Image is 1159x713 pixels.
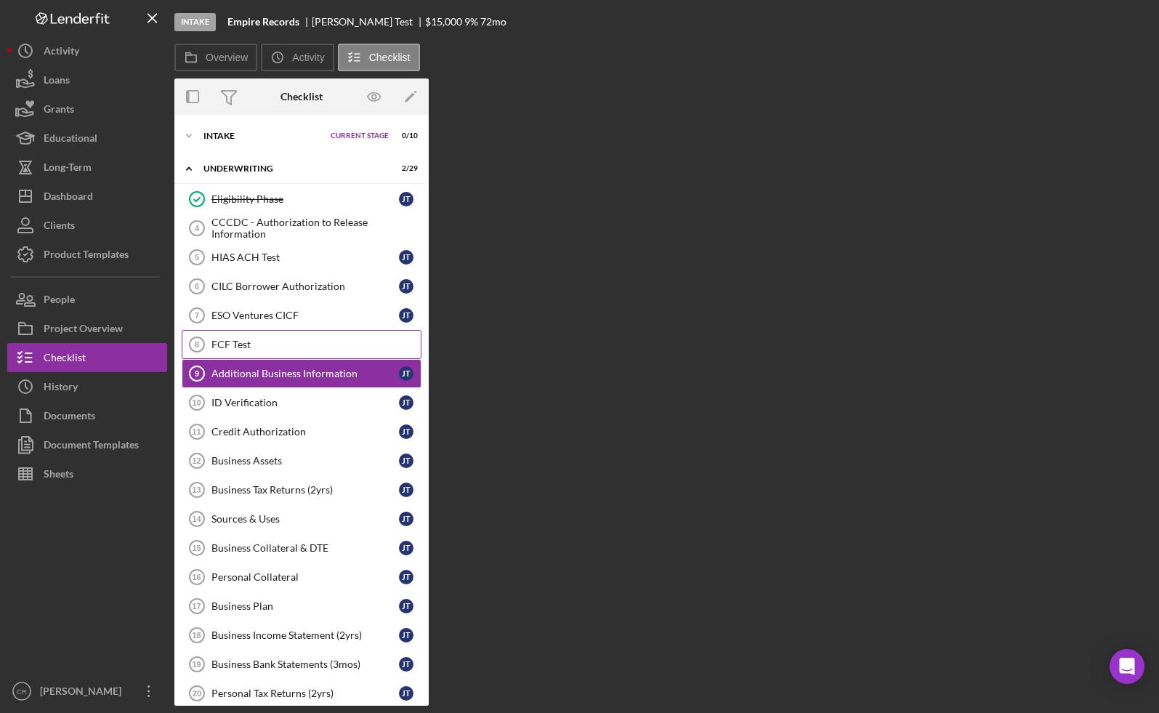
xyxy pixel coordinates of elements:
[7,372,167,401] button: History
[211,193,399,205] div: Eligibility Phase
[211,484,399,496] div: Business Tax Returns (2yrs)
[44,182,93,214] div: Dashboard
[211,426,399,438] div: Credit Authorization
[192,398,201,407] tspan: 10
[182,388,421,417] a: 10ID VerificationJT
[399,541,413,555] div: J T
[392,164,418,173] div: 2 / 29
[7,36,167,65] button: Activity
[7,343,167,372] button: Checklist
[195,253,199,262] tspan: 5
[203,164,381,173] div: Underwriting
[44,94,74,127] div: Grants
[399,512,413,526] div: J T
[211,513,399,525] div: Sources & Uses
[7,459,167,488] a: Sheets
[261,44,334,71] button: Activity
[211,658,399,670] div: Business Bank Statements (3mos)
[7,211,167,240] button: Clients
[7,153,167,182] button: Long-Term
[211,542,399,554] div: Business Collateral & DTE
[399,628,413,642] div: J T
[399,279,413,294] div: J T
[331,132,389,140] span: Current Stage
[399,424,413,439] div: J T
[182,243,421,272] a: 5HIAS ACH TestJT
[211,397,399,408] div: ID Verification
[7,65,167,94] button: Loans
[7,94,167,124] a: Grants
[7,285,167,314] button: People
[44,36,79,69] div: Activity
[44,124,97,156] div: Educational
[211,600,399,612] div: Business Plan
[182,592,421,621] a: 17Business PlanJT
[36,677,131,709] div: [PERSON_NAME]
[7,677,167,706] button: CR[PERSON_NAME]
[7,124,167,153] button: Educational
[44,285,75,318] div: People
[195,369,199,378] tspan: 9
[399,192,413,206] div: J T
[17,688,27,696] text: CR
[211,310,399,321] div: ESO Ventures CICF
[211,251,399,263] div: HIAS ACH Test
[182,272,421,301] a: 6CILC Borrower AuthorizationJT
[203,132,323,140] div: Intake
[44,372,78,405] div: History
[292,52,324,63] label: Activity
[7,240,167,269] button: Product Templates
[211,281,399,292] div: CILC Borrower Authorization
[211,339,421,350] div: FCF Test
[182,679,421,708] a: 20Personal Tax Returns (2yrs)JT
[195,311,199,320] tspan: 7
[464,16,478,28] div: 9 %
[211,688,399,699] div: Personal Tax Returns (2yrs)
[182,185,421,214] a: Eligibility PhaseJT
[399,657,413,672] div: J T
[192,515,201,523] tspan: 14
[44,343,86,376] div: Checklist
[7,182,167,211] button: Dashboard
[44,240,129,273] div: Product Templates
[182,475,421,504] a: 13Business Tax Returns (2yrs)JT
[182,359,421,388] a: 9Additional Business InformationJT
[211,217,421,240] div: CCCDC - Authorization to Release Information
[7,430,167,459] button: Document Templates
[193,689,201,698] tspan: 20
[182,650,421,679] a: 19Business Bank Statements (3mos)JT
[182,621,421,650] a: 18Business Income Statement (2yrs)JT
[399,599,413,613] div: J T
[174,13,216,31] div: Intake
[392,132,418,140] div: 0 / 10
[182,533,421,563] a: 15Business Collateral & DTEJT
[182,330,421,359] a: 8FCF Test
[399,454,413,468] div: J T
[192,456,201,465] tspan: 12
[192,660,201,669] tspan: 19
[174,44,257,71] button: Overview
[399,686,413,701] div: J T
[399,483,413,497] div: J T
[1110,649,1144,684] div: Open Intercom Messenger
[399,570,413,584] div: J T
[192,544,201,552] tspan: 15
[192,631,201,640] tspan: 18
[182,214,421,243] a: 4CCCDC - Authorization to Release Information
[44,401,95,434] div: Documents
[192,573,201,581] tspan: 16
[211,571,399,583] div: Personal Collateral
[182,446,421,475] a: 12Business AssetsJT
[399,250,413,265] div: J T
[399,395,413,410] div: J T
[7,401,167,430] button: Documents
[192,427,201,436] tspan: 11
[44,314,123,347] div: Project Overview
